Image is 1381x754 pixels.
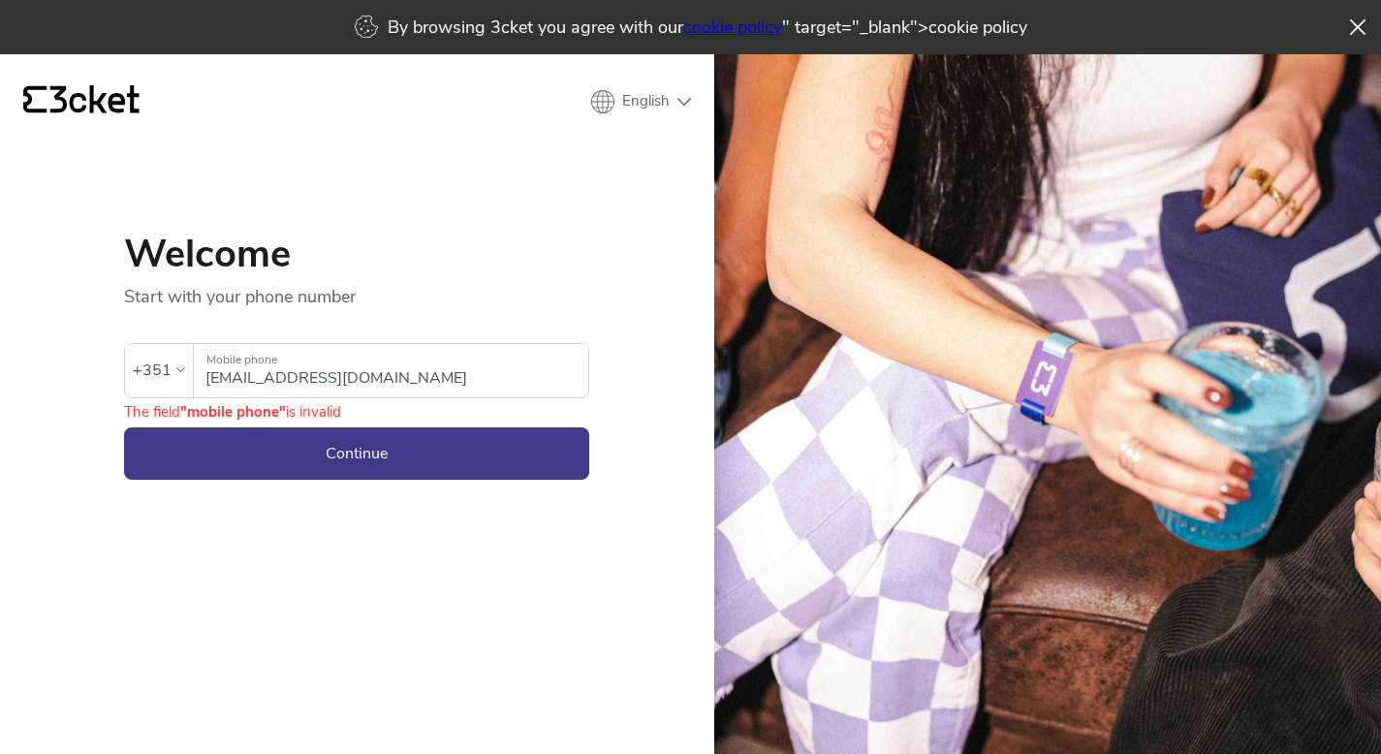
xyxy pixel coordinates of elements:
label: Mobile phone [194,344,588,376]
div: +351 [133,356,172,385]
g: {' '} [23,86,47,113]
b: "mobile phone" [180,402,286,422]
input: Mobile phone [205,344,588,397]
h1: Welcome [124,235,589,273]
p: By browsing 3cket you agree with our " target="_blank">cookie policy [388,16,1027,39]
p: Start with your phone number [124,273,589,308]
a: {' '} [23,85,140,118]
a: cookie policy [683,16,782,39]
button: Continue [124,427,589,480]
div: The field is invalid [124,402,341,422]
